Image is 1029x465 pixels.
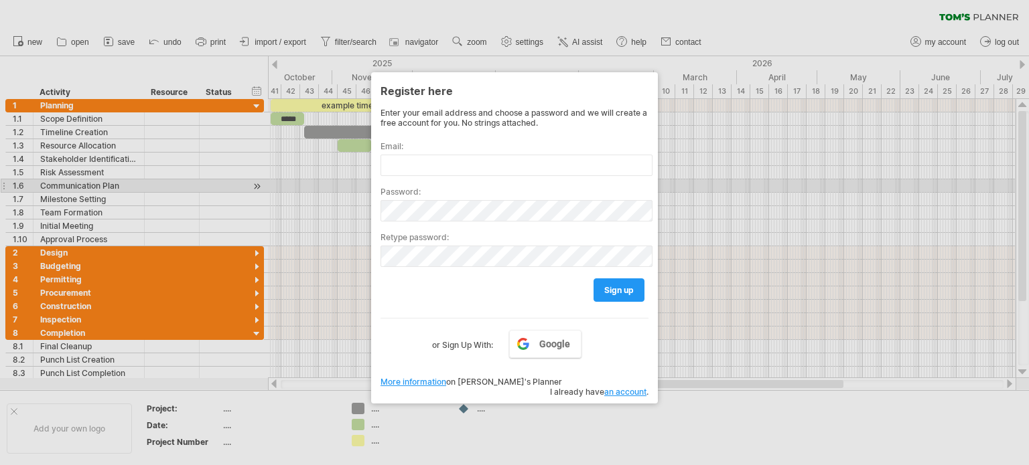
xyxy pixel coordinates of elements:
label: or Sign Up With: [432,330,493,353]
a: sign up [594,278,644,302]
span: on [PERSON_NAME]'s Planner [381,377,562,387]
span: Google [539,339,570,349]
a: Google [509,330,581,358]
label: Email: [381,141,648,151]
label: Retype password: [381,232,648,242]
span: sign up [604,285,634,295]
a: an account [604,387,646,397]
label: Password: [381,187,648,197]
a: More information [381,377,446,387]
div: Enter your email address and choose a password and we will create a free account for you. No stri... [381,108,648,128]
div: Register here [381,78,648,102]
span: I already have . [550,387,648,397]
